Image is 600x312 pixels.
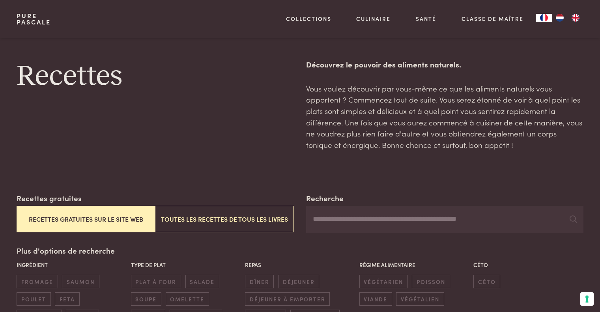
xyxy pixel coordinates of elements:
[278,275,319,288] span: déjeuner
[359,261,469,269] p: Régime alimentaire
[17,59,293,94] h1: Recettes
[359,275,408,288] span: végétarien
[306,192,344,204] label: Recherche
[17,206,155,232] button: Recettes gratuites sur le site web
[55,292,79,305] span: feta
[131,292,161,305] span: soupe
[396,292,444,305] span: végétalien
[536,14,552,22] div: Language
[580,292,594,306] button: Vos préférences en matière de consentement pour les technologies de suivi
[245,292,330,305] span: déjeuner à emporter
[286,15,331,23] a: Collections
[166,292,209,305] span: omelette
[536,14,552,22] a: FR
[356,15,391,23] a: Culinaire
[552,14,568,22] a: NL
[473,261,583,269] p: Céto
[473,275,500,288] span: céto
[306,83,583,151] p: Vous voulez découvrir par vous-même ce que les aliments naturels vous apportent ? Commencez tout ...
[245,275,274,288] span: dîner
[306,59,461,69] strong: Découvrez le pouvoir des aliments naturels.
[568,14,583,22] a: EN
[552,14,583,22] ul: Language list
[131,275,181,288] span: plat à four
[412,275,450,288] span: poisson
[536,14,583,22] aside: Language selected: Français
[155,206,293,232] button: Toutes les recettes de tous les livres
[17,192,82,204] label: Recettes gratuites
[17,13,51,25] a: PurePascale
[62,275,99,288] span: saumon
[131,261,241,269] p: Type de plat
[17,261,127,269] p: Ingrédient
[185,275,219,288] span: salade
[17,292,50,305] span: poulet
[245,261,355,269] p: Repas
[462,15,523,23] a: Classe de maître
[359,292,392,305] span: viande
[416,15,436,23] a: Santé
[17,275,58,288] span: fromage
